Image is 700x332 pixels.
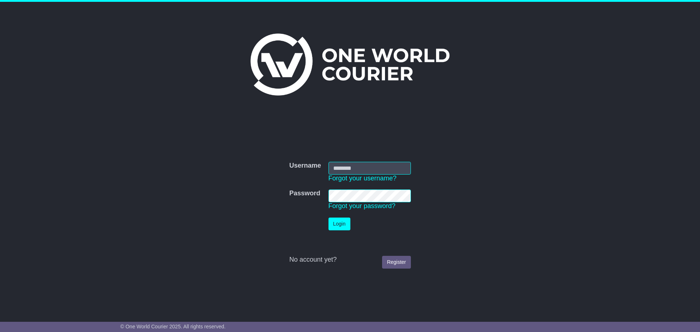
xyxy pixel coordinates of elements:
label: Password [289,190,320,198]
img: One World [250,34,450,95]
div: No account yet? [289,256,411,264]
button: Login [328,218,350,230]
a: Forgot your password? [328,202,396,210]
span: © One World Courier 2025. All rights reserved. [120,324,226,329]
a: Forgot your username? [328,175,397,182]
label: Username [289,162,321,170]
a: Register [382,256,411,269]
